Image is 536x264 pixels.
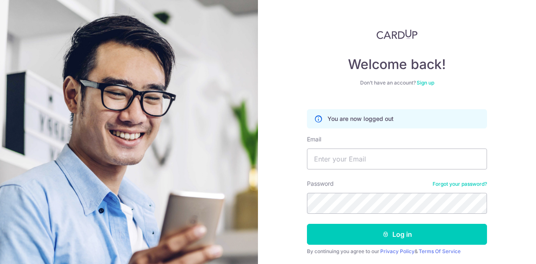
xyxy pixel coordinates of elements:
[380,248,415,254] a: Privacy Policy
[417,79,434,86] a: Sign up
[307,135,321,144] label: Email
[307,224,487,245] button: Log in
[307,79,487,86] div: Don’t have an account?
[307,56,487,73] h4: Welcome back!
[376,29,417,39] img: CardUp Logo
[327,115,394,123] p: You are now logged out
[307,248,487,255] div: By continuing you agree to our &
[419,248,461,254] a: Terms Of Service
[307,179,334,188] label: Password
[433,181,487,187] a: Forgot your password?
[307,149,487,169] input: Enter your Email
